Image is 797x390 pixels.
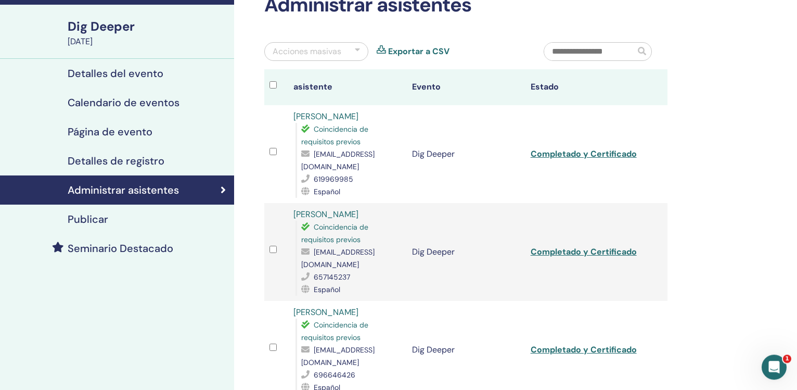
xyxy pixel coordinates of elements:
span: 619969985 [314,174,353,184]
a: Completado y Certificado [531,344,637,355]
th: Evento [407,69,525,105]
a: [PERSON_NAME] [293,307,358,318]
a: Completado y Certificado [531,246,637,257]
a: [PERSON_NAME] [293,209,358,220]
div: Dig Deeper [68,18,228,35]
span: [EMAIL_ADDRESS][DOMAIN_NAME] [301,149,375,171]
h4: Administrar asistentes [68,184,179,196]
span: Español [314,187,340,196]
a: [PERSON_NAME] [293,111,358,122]
span: Coincidencia de requisitos previos [301,124,368,146]
h4: Página de evento [68,125,152,138]
span: 657145237 [314,272,350,282]
span: Coincidencia de requisitos previos [301,222,368,244]
h4: Calendario de eventos [68,96,179,109]
th: Estado [525,69,644,105]
span: 1 [783,355,791,363]
iframe: Intercom live chat [762,355,787,380]
th: asistente [288,69,407,105]
h4: Publicar [68,213,108,225]
div: [DATE] [68,35,228,48]
span: [EMAIL_ADDRESS][DOMAIN_NAME] [301,247,375,269]
h4: Detalles del evento [68,67,163,80]
h4: Detalles de registro [68,155,164,167]
span: Coincidencia de requisitos previos [301,320,368,342]
h4: Seminario Destacado [68,242,173,255]
span: [EMAIL_ADDRESS][DOMAIN_NAME] [301,345,375,367]
a: Completado y Certificado [531,148,637,159]
a: Exportar a CSV [388,45,449,58]
span: 696646426 [314,370,355,380]
a: Dig Deeper[DATE] [61,18,234,48]
td: Dig Deeper [407,203,525,301]
td: Dig Deeper [407,105,525,203]
span: Español [314,285,340,294]
div: Acciones masivas [273,45,341,58]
